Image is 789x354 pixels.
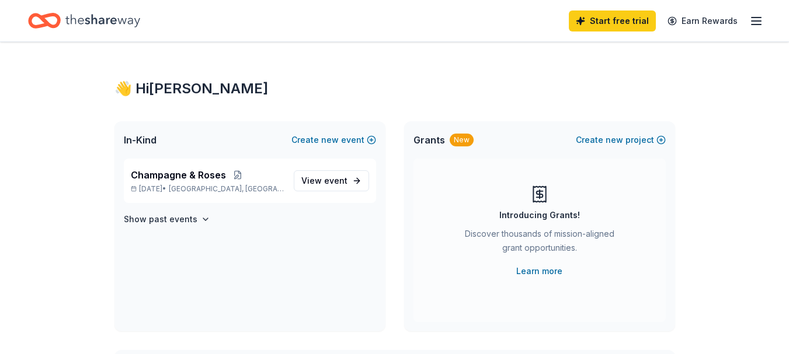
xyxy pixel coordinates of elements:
[114,79,675,98] div: 👋 Hi [PERSON_NAME]
[28,7,140,34] a: Home
[124,212,197,226] h4: Show past events
[413,133,445,147] span: Grants
[516,264,562,278] a: Learn more
[321,133,339,147] span: new
[499,208,580,222] div: Introducing Grants!
[291,133,376,147] button: Createnewevent
[131,184,284,194] p: [DATE] •
[124,212,210,226] button: Show past events
[131,168,226,182] span: Champagne & Roses
[450,134,474,146] div: New
[294,170,369,191] a: View event
[460,227,619,260] div: Discover thousands of mission-aligned grant opportunities.
[606,133,623,147] span: new
[124,133,157,147] span: In-Kind
[661,10,745,31] a: Earn Rewards
[569,10,656,31] a: Start free trial
[301,174,347,188] span: View
[576,133,666,147] button: Createnewproject
[169,184,284,194] span: [GEOGRAPHIC_DATA], [GEOGRAPHIC_DATA]
[324,176,347,185] span: event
